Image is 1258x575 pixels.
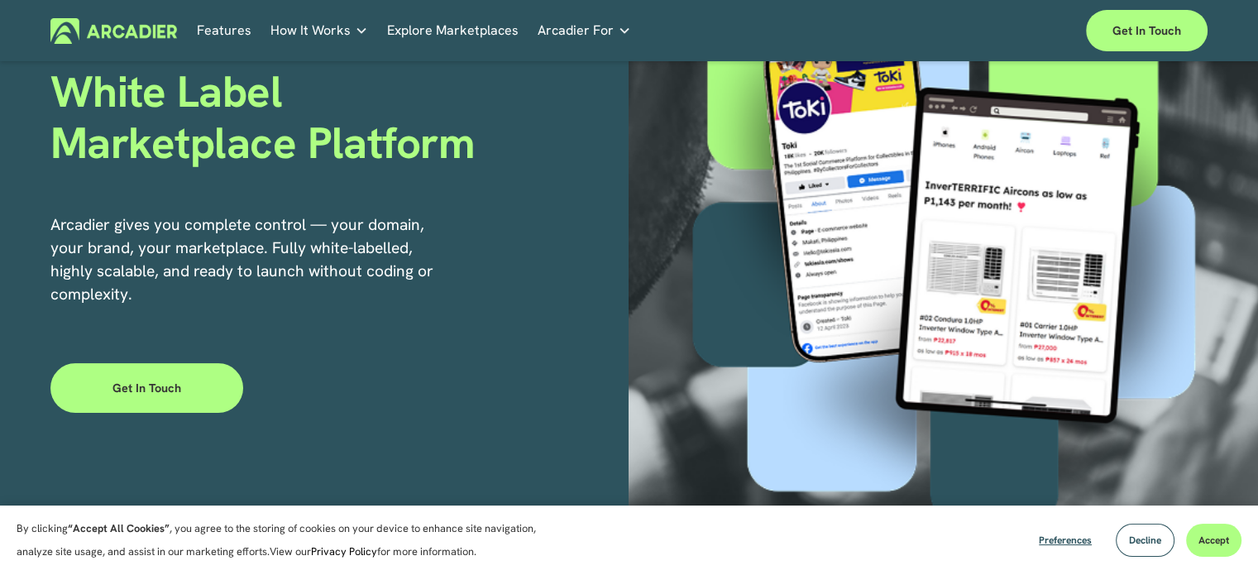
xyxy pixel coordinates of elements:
[50,63,475,171] span: White Label Marketplace Platform
[270,18,368,44] a: folder dropdown
[1129,534,1161,547] span: Decline
[1026,524,1104,557] button: Preferences
[50,14,629,169] h1: Launch Your Own
[270,19,351,42] span: How It Works
[1116,524,1174,557] button: Decline
[1086,10,1208,51] a: Get in touch
[197,18,251,44] a: Features
[50,18,177,44] img: Arcadier
[50,213,436,306] p: Arcadier gives you complete control — your domain, your brand, your marketplace. Fully white-labe...
[1039,534,1092,547] span: Preferences
[17,517,554,563] p: By clicking , you agree to the storing of cookies on your device to enhance site navigation, anal...
[538,19,614,42] span: Arcadier For
[311,544,377,558] a: Privacy Policy
[538,18,631,44] a: folder dropdown
[387,18,519,44] a: Explore Marketplaces
[68,521,170,535] strong: “Accept All Cookies”
[50,363,243,413] a: Get in touch
[1175,496,1258,575] iframe: Chat Widget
